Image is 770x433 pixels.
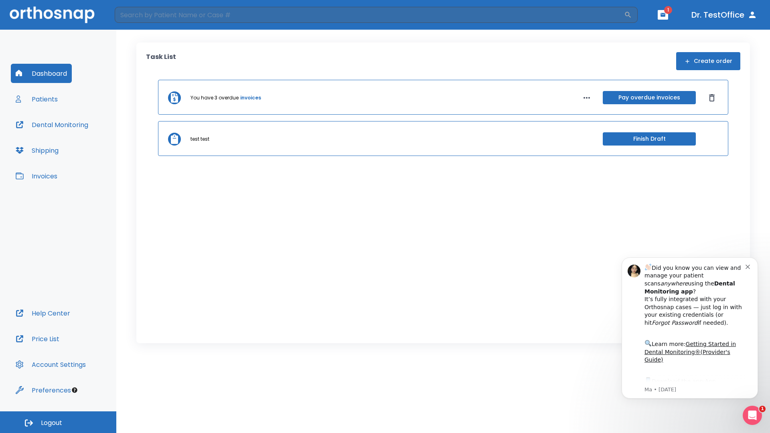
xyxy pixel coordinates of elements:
[664,6,672,14] span: 1
[11,329,64,348] button: Price List
[11,89,63,109] button: Patients
[10,6,95,23] img: Orthosnap
[115,7,624,23] input: Search by Patient Name or Case #
[35,141,136,148] p: Message from Ma, sent 3w ago
[11,304,75,323] button: Help Center
[11,115,93,134] button: Dental Monitoring
[190,94,239,101] p: You have 3 overdue
[35,131,136,172] div: Download the app: | ​ Let us know if you need help getting started!
[146,52,176,70] p: Task List
[676,52,740,70] button: Create order
[11,355,91,374] button: Account Settings
[603,132,696,146] button: Finish Draft
[11,141,63,160] button: Shipping
[240,94,261,101] a: invoices
[11,64,72,83] button: Dashboard
[190,136,209,143] p: test test
[610,245,770,411] iframe: Intercom notifications message
[136,17,142,24] button: Dismiss notification
[743,406,762,425] iframe: Intercom live chat
[41,419,62,427] span: Logout
[759,406,766,412] span: 1
[11,166,62,186] button: Invoices
[35,133,106,147] a: App Store
[705,91,718,104] button: Dismiss
[11,380,76,400] button: Preferences
[688,8,760,22] button: Dr. TestOffice
[71,386,78,394] div: Tooltip anchor
[603,91,696,104] button: Pay overdue invoices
